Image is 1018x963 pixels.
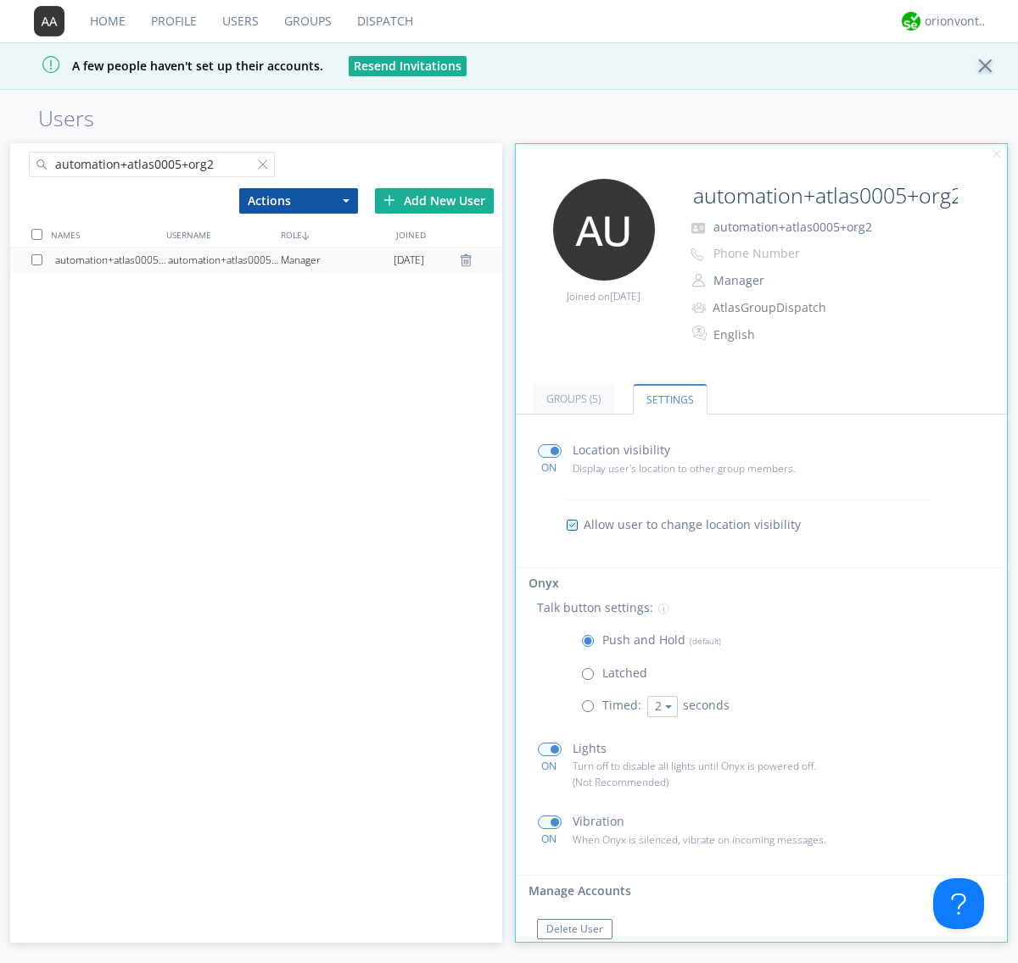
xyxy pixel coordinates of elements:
[537,919,612,939] button: Delete User
[685,635,721,647] span: (default)
[277,222,391,247] div: ROLE
[530,460,568,475] div: ON
[610,289,640,303] span: [DATE]
[349,56,467,76] button: Resend Invitations
[933,878,984,929] iframe: Toggle Customer Support
[553,179,655,281] img: 373638.png
[991,148,1003,160] img: cancel.svg
[533,384,614,414] a: Groups (5)
[713,326,855,343] div: English
[708,269,877,292] button: Manager
[394,248,424,273] span: [DATE]
[10,248,502,273] a: automation+atlas0005+org2automation+atlas0005+org2Manager[DATE]
[239,188,358,214] button: Actions
[34,6,64,36] img: 373638.png
[13,58,323,74] span: A few people haven't set up their accounts.
[713,299,854,316] div: AtlasGroupDispatch
[47,222,161,247] div: NAMES
[281,248,394,273] div: Manager
[573,812,624,831] p: Vibration
[537,598,653,617] p: Talk button settings:
[530,832,568,846] div: ON
[925,13,988,30] div: orionvontas+atlas+automation+org2
[375,188,494,214] div: Add New User
[691,248,704,261] img: phone-outline.svg
[686,179,960,213] input: Name
[602,664,647,682] p: Latched
[902,12,920,31] img: 29d36aed6fa347d5a1537e7736e6aa13
[29,152,275,177] input: Search users
[168,248,281,273] div: automation+atlas0005+org2
[584,516,801,533] span: Allow user to change location visibility
[683,697,730,713] span: seconds
[647,696,678,717] button: 2
[392,222,506,247] div: JOINED
[567,289,640,303] span: Joined on
[162,222,277,247] div: USERNAME
[383,194,395,206] img: plus.svg
[602,631,721,649] p: Push and Hold
[573,758,854,774] p: Turn off to disable all lights until Onyx is powered off.
[692,274,705,287] img: person-outline.svg
[602,696,641,715] p: Timed:
[692,323,709,343] img: In groups with Translation enabled, this user's messages will be automatically translated to and ...
[633,384,708,415] a: Settings
[573,774,854,790] p: (Not Recommended)
[573,739,607,758] p: Lights
[55,248,168,273] div: automation+atlas0005+org2
[573,832,854,848] p: When Onyx is silenced, vibrate on incoming messages.
[573,460,854,476] p: Display user's location to other group members.
[530,759,568,773] div: ON
[573,441,670,459] p: Location visibility
[713,219,872,235] span: automation+atlas0005+org2
[692,296,708,319] img: icon-alert-users-thin-outline.svg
